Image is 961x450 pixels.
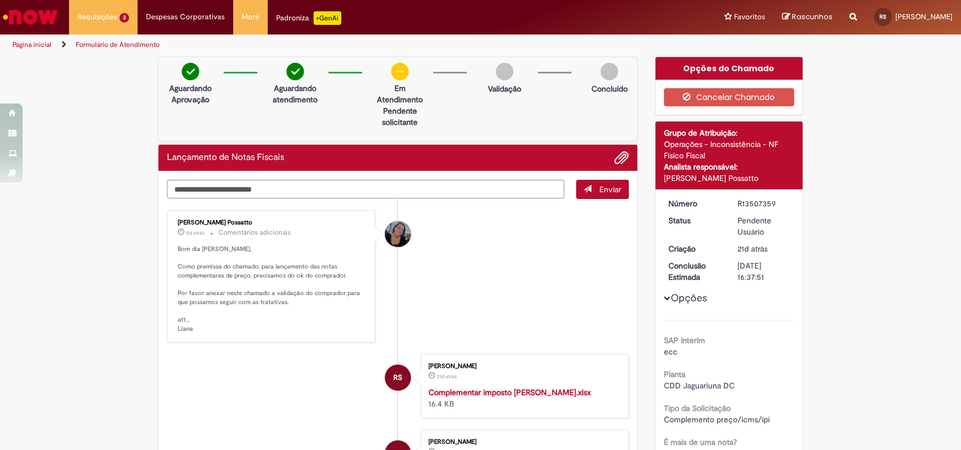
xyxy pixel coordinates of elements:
div: R13507359 [737,198,790,209]
span: RS [880,13,886,20]
span: 21d atrás [737,244,767,254]
div: [DATE] 16:37:51 [737,260,790,283]
span: Requisições [78,11,117,23]
span: ecc [664,347,677,357]
b: SAP Interim [664,335,705,345]
p: +GenAi [314,11,341,25]
textarea: Digite sua mensagem aqui... [167,180,564,199]
img: circle-minus.png [391,63,409,80]
a: Complementar imposto [PERSON_NAME].xlsx [428,387,591,397]
span: Enviar [599,184,621,194]
p: Aguardando atendimento [268,83,323,105]
div: [PERSON_NAME] [428,439,617,445]
span: CDD Jaguariuna DC [664,380,735,391]
span: Favoritos [734,11,765,23]
span: Despesas Corporativas [146,11,225,23]
time: 09/09/2025 13:37:37 [437,373,457,380]
dt: Número [660,198,730,209]
p: Em Atendimento [372,83,427,105]
a: Página inicial [12,40,52,49]
p: Aguardando Aprovação [163,83,218,105]
small: Comentários adicionais [218,228,291,237]
div: Rodrigo Da Silva Soares [385,365,411,391]
p: Validação [488,83,521,94]
div: Pendente Usuário [737,215,790,237]
span: More [242,11,259,23]
span: Complemento preço/icms/ipi [664,414,770,425]
h2: Lançamento de Notas Fiscais Histórico de tíquete [167,153,284,163]
p: Bom dia [PERSON_NAME], Como premissa do chamado, para lançamento das notas complementares de preç... [178,245,366,334]
dt: Criação [660,243,730,254]
p: Pendente solicitante [372,105,427,128]
div: [PERSON_NAME] Possatto [178,219,366,226]
span: Rascunhos [792,11,833,22]
div: Opções do Chamado [655,57,803,80]
span: 21d atrás [437,373,457,380]
div: Operações - Inconsistência - NF Físico Fiscal [664,139,795,161]
b: Tipo da Solicitação [664,403,731,413]
p: Concluído [591,83,628,94]
div: 16.4 KB [428,387,617,409]
dt: Conclusão Estimada [660,260,730,283]
a: Rascunhos [782,12,833,23]
img: check-circle-green.png [286,63,304,80]
img: img-circle-grey.png [496,63,513,80]
b: Planta [664,369,685,379]
time: 09/09/2025 13:37:46 [737,244,767,254]
a: Formulário de Atendimento [76,40,160,49]
button: Enviar [576,180,629,199]
img: ServiceNow [1,6,59,28]
span: 5d atrás [186,230,204,236]
div: Padroniza [276,11,341,25]
div: Liana Marucci Possatto [385,221,411,247]
img: img-circle-grey.png [600,63,618,80]
dt: Status [660,215,730,226]
div: Grupo de Atribuição: [664,127,795,139]
span: 3 [119,13,129,23]
span: RS [393,364,402,391]
button: Adicionar anexos [614,150,629,165]
b: É mais de uma nota? [664,437,737,447]
div: Analista responsável: [664,161,795,172]
span: [PERSON_NAME] [895,12,953,21]
button: Cancelar Chamado [664,88,795,106]
div: 09/09/2025 13:37:46 [737,243,790,254]
div: [PERSON_NAME] [428,363,617,370]
div: [PERSON_NAME] Possatto [664,172,795,184]
ul: Trilhas de página [8,34,632,55]
img: check-circle-green.png [182,63,199,80]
